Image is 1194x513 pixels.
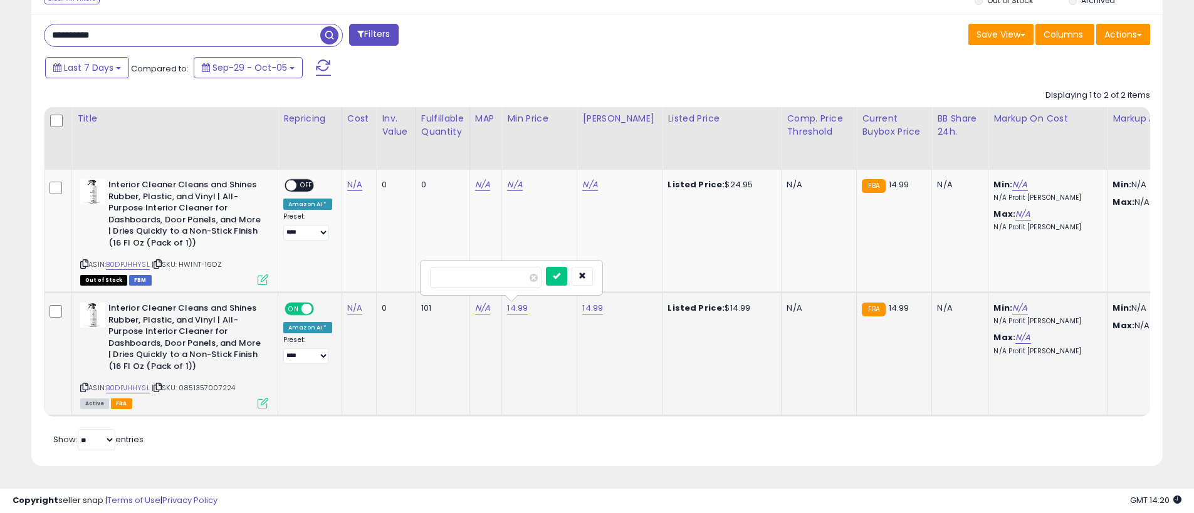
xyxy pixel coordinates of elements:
div: Preset: [283,336,332,364]
a: N/A [347,302,362,314]
button: Save View [968,24,1034,45]
div: 101 [421,303,460,314]
a: N/A [475,302,490,314]
span: Last 7 Days [64,61,113,74]
span: 14.99 [889,179,909,190]
img: 31if4hcffJL._SL40_.jpg [80,303,105,328]
button: Last 7 Days [45,57,129,78]
span: Show: entries [53,433,144,445]
th: The percentage added to the cost of goods (COGS) that forms the calculator for Min & Max prices. [988,107,1108,170]
div: 0 [382,303,406,314]
div: 0 [421,179,460,190]
div: Fulfillable Quantity [421,112,464,138]
a: Terms of Use [107,494,160,506]
div: [PERSON_NAME] [582,112,657,125]
div: Markup on Cost [993,112,1102,125]
div: N/A [937,179,978,190]
span: Compared to: [131,63,189,75]
span: FBM [129,275,152,286]
b: Min: [993,179,1012,190]
strong: Min: [1113,179,1131,190]
a: N/A [347,179,362,191]
b: Interior Cleaner Cleans and Shines Rubber, Plastic, and Vinyl | All-Purpose Interior Cleaner for ... [108,303,261,375]
span: 14.99 [889,302,909,314]
div: Amazon AI * [283,322,332,333]
span: Sep-29 - Oct-05 [212,61,287,74]
button: Columns [1035,24,1094,45]
div: MAP [475,112,496,125]
div: Repricing [283,112,337,125]
b: Interior Cleaner Cleans and Shines Rubber, Plastic, and Vinyl | All-Purpose Interior Cleaner for ... [108,179,261,252]
div: Comp. Price Threshold [787,112,851,138]
b: Max: [993,208,1015,220]
div: Cost [347,112,372,125]
a: N/A [582,179,597,191]
button: Sep-29 - Oct-05 [194,57,303,78]
div: N/A [937,303,978,314]
div: $24.95 [668,179,772,190]
div: ASIN: [80,179,268,284]
strong: Max: [1113,319,1134,331]
button: Filters [349,24,398,46]
div: Displaying 1 to 2 of 2 items [1045,90,1150,101]
span: ON [286,304,301,314]
a: N/A [1015,208,1030,220]
span: All listings that are currently out of stock and unavailable for purchase on Amazon [80,275,127,286]
span: OFF [312,304,332,314]
b: Min: [993,302,1012,314]
div: $14.99 [668,303,772,314]
div: Current Buybox Price [862,112,926,138]
a: N/A [1015,331,1030,344]
strong: Copyright [13,494,58,506]
span: All listings currently available for purchase on Amazon [80,398,109,409]
div: Listed Price [668,112,776,125]
b: Listed Price: [668,302,725,314]
a: B0DPJHHYSL [106,259,150,270]
div: 0 [382,179,406,190]
div: Preset: [283,212,332,241]
a: N/A [1012,179,1027,191]
span: | SKU: HWINT-16OZ [152,259,222,269]
div: Title [77,112,273,125]
a: 14.99 [582,302,603,314]
span: Columns [1044,28,1083,41]
p: N/A Profit [PERSON_NAME] [993,317,1097,326]
div: N/A [787,303,847,314]
a: Privacy Policy [162,494,217,506]
span: | SKU: 0851357007224 [152,383,235,393]
span: OFF [296,180,317,191]
a: B0DPJHHYSL [106,383,150,393]
div: seller snap | | [13,495,217,507]
div: Inv. value [382,112,410,138]
a: N/A [1012,302,1027,314]
div: ASIN: [80,303,268,407]
strong: Max: [1113,196,1134,208]
p: N/A Profit [PERSON_NAME] [993,194,1097,202]
small: FBA [862,179,885,193]
div: Amazon AI * [283,199,332,210]
a: N/A [507,179,522,191]
span: FBA [111,398,132,409]
span: 2025-10-14 14:20 GMT [1130,494,1181,506]
div: Min Price [507,112,572,125]
b: Listed Price: [668,179,725,190]
img: 31if4hcffJL._SL40_.jpg [80,179,105,204]
a: N/A [475,179,490,191]
b: Max: [993,331,1015,343]
div: BB Share 24h. [937,112,983,138]
button: Actions [1096,24,1150,45]
a: 14.99 [507,302,528,314]
p: N/A Profit [PERSON_NAME] [993,347,1097,356]
small: FBA [862,303,885,316]
strong: Min: [1113,302,1131,314]
div: N/A [787,179,847,190]
p: N/A Profit [PERSON_NAME] [993,223,1097,232]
